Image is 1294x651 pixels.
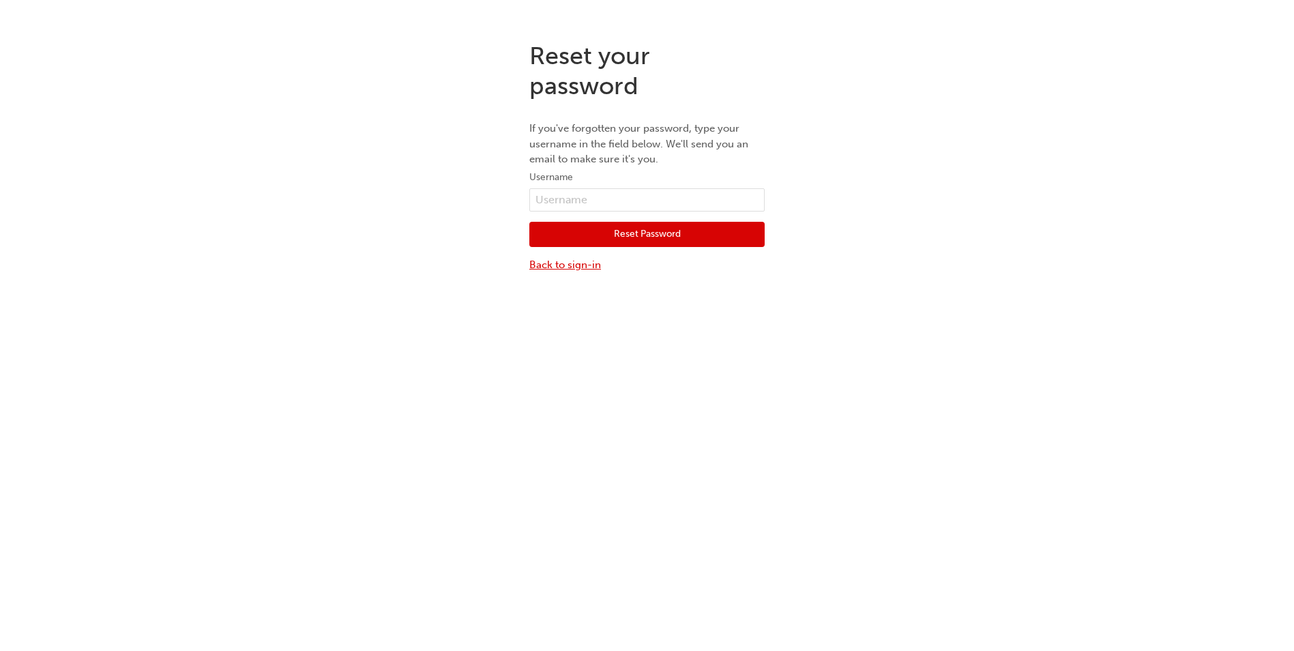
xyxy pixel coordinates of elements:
h1: Reset your password [529,41,765,100]
button: Reset Password [529,222,765,248]
label: Username [529,169,765,186]
p: If you've forgotten your password, type your username in the field below. We'll send you an email... [529,121,765,167]
a: Back to sign-in [529,257,765,273]
input: Username [529,188,765,212]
